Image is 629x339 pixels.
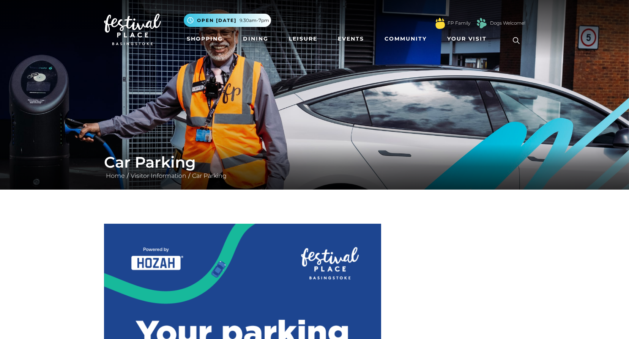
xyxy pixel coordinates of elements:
a: Community [381,32,430,46]
a: FP Family [448,20,470,27]
a: Events [335,32,367,46]
span: 9.30am-7pm [240,17,269,24]
a: Your Visit [444,32,493,46]
span: Your Visit [447,35,487,43]
a: Leisure [286,32,320,46]
button: Open [DATE] 9.30am-7pm [184,14,271,27]
a: Dining [240,32,271,46]
a: Home [104,172,127,179]
div: / / [98,153,531,180]
a: Car Parking [190,172,229,179]
h1: Car Parking [104,153,525,171]
a: Shopping [184,32,226,46]
span: Open [DATE] [197,17,236,24]
a: Dogs Welcome! [490,20,525,27]
img: Festival Place Logo [104,14,161,46]
a: Visitor Information [129,172,188,179]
